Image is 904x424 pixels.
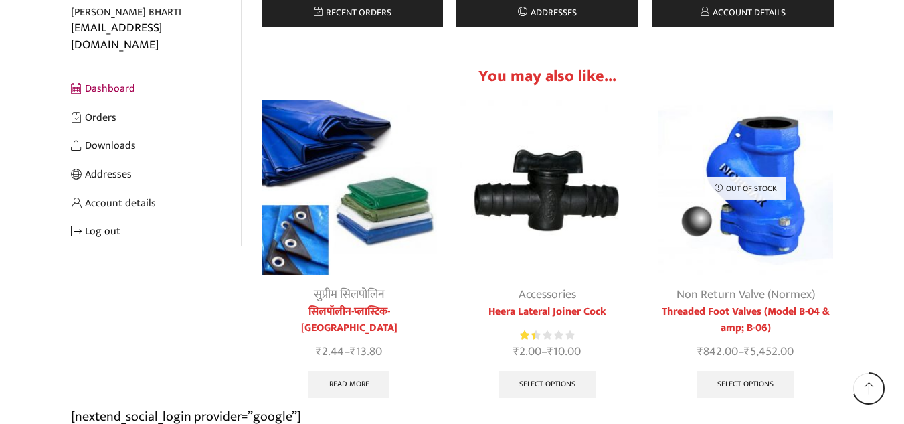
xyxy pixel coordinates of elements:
[314,285,385,305] a: सुप्रीम सिलपोलिन
[308,371,390,398] a: Select options for “सिलपॉलीन-प्लास्टिक-तिरपाल”
[697,342,738,362] bdi: 842.00
[460,100,635,275] img: Heera Lateral Joiner Cock
[350,342,382,362] bdi: 13.80
[658,100,833,275] img: Non Return Valve
[71,160,241,189] a: Addresses
[547,342,553,362] span: ₹
[71,131,241,160] a: Downloads
[527,5,577,20] span: Addresses
[705,177,786,200] p: Out of stock
[71,189,241,218] a: Account details
[71,74,241,103] a: Dashboard
[262,100,437,275] img: सिलपॉलीन-प्लास्टिक-तिरपाल
[513,342,541,362] bdi: 2.00
[262,304,437,336] a: सिलपॉलीन-प्लास्टिक-[GEOGRAPHIC_DATA]
[478,63,616,90] span: You may also like...
[519,285,576,305] a: Accessories
[547,342,581,362] bdi: 10.00
[499,371,596,398] a: Select options for “Heera Lateral Joiner Cock”
[513,342,519,362] span: ₹
[709,5,786,20] span: Account details
[676,285,815,305] a: Non Return Valve (Normex)
[658,304,833,336] a: Threaded Foot Valves (Model B-04 & amp; B-06)
[71,5,241,20] div: [PERSON_NAME] BHARTI
[71,20,241,54] div: [EMAIL_ADDRESS][DOMAIN_NAME]
[744,342,794,362] bdi: 5,452.00
[658,343,833,361] span: –
[262,343,437,361] span: –
[520,328,574,342] div: Rated 1.33 out of 5
[520,328,535,342] span: Rated out of 5
[697,342,703,362] span: ₹
[452,93,643,406] div: 2 / 7
[350,342,356,362] span: ₹
[316,342,344,362] bdi: 2.44
[460,343,635,361] span: –
[316,342,322,362] span: ₹
[254,93,445,406] div: 1 / 7
[744,342,750,362] span: ₹
[697,371,795,398] a: Select options for “Threaded Foot Valves (Model B-04 & amp; B-06)”
[650,93,841,406] div: 3 / 7
[323,5,391,20] span: Recent orders
[71,217,241,246] a: Log out
[460,304,635,320] a: Heera Lateral Joiner Cock
[71,103,241,132] a: Orders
